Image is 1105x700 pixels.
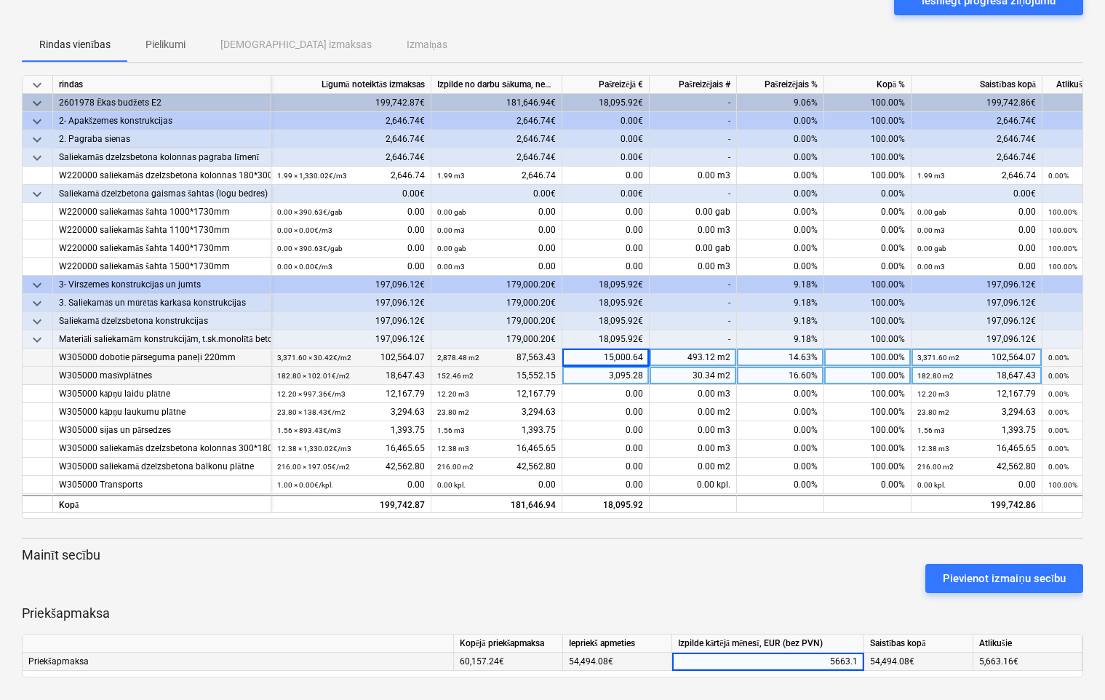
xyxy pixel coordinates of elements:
[277,172,347,180] small: 1.99 × 1,330.02€ / m3
[59,276,265,294] div: 3- Virszemes konstrukcijas un jumts
[824,148,911,167] div: 100.00%
[437,239,556,258] div: 0.00
[437,258,556,276] div: 0.00
[824,130,911,148] div: 100.00%
[943,569,1066,588] div: Pievienot izmaiņu secību
[650,312,737,330] div: -
[59,221,265,239] div: W220000 saliekamās šahta 1100*1730mm
[911,312,1042,330] div: 197,096.12€
[917,208,946,216] small: 0.00 gab
[437,426,465,434] small: 1.56 m3
[59,294,265,312] div: 3. Saliekamās un mūrētās karkasa konstrukcijas
[917,421,1036,440] div: 1,393.75
[39,37,111,52] p: Rindas vienības
[277,385,425,403] div: 12,167.79
[917,426,945,434] small: 1.56 m3
[737,221,824,239] div: 0.00%
[271,185,431,203] div: 0.00€
[59,112,265,130] div: 2- Apakšzemes konstrukcijas
[277,496,425,514] div: 199,742.87
[563,653,672,671] div: 54,494.08€
[277,445,351,453] small: 12.38 × 1,330.02€ / m3
[22,546,1083,564] p: Mainīt secību
[824,476,911,494] div: 0.00%
[562,330,650,349] div: 18,095.92€
[271,312,431,330] div: 197,096.12€
[562,349,650,367] div: 15,000.64
[59,403,265,421] div: W305000 kāpņu laukumu plātne
[431,148,562,167] div: 2,646.74€
[437,354,479,362] small: 2,878.48 m2
[277,258,425,276] div: 0.00
[737,239,824,258] div: 0.00%
[28,149,46,167] span: keyboard_arrow_down
[277,421,425,440] div: 1,393.75
[59,258,265,276] div: W220000 saliekamās šahta 1500*1730mm
[271,148,431,167] div: 2,646.74€
[437,458,556,476] div: 42,562.80
[911,130,1042,148] div: 2,646.74€
[59,421,265,440] div: W305000 sijas un pārsedzes
[277,481,333,489] small: 1.00 × 0.00€ / kpl.
[454,635,563,653] div: Kopējā priekšapmaksa
[562,458,650,476] div: 0.00
[562,403,650,421] div: 0.00
[437,349,556,367] div: 87,563.43
[1048,408,1069,416] small: 0.00%
[562,495,650,513] div: 18,095.92
[917,244,946,252] small: 0.00 gab
[925,564,1083,593] button: Pievienot izmaiņu secību
[917,372,954,380] small: 182.80 m2
[277,244,343,252] small: 0.00 × 390.63€ / gab
[650,148,737,167] div: -
[864,653,973,671] div: 54,494.08€
[28,295,46,312] span: keyboard_arrow_down
[824,94,911,112] div: 100.00%
[277,226,332,234] small: 0.00 × 0.00€ / m3
[437,244,466,252] small: 0.00 gab
[737,367,824,385] div: 16.60%
[1048,426,1069,434] small: 0.00%
[650,76,737,94] div: Pašreizējais #
[562,312,650,330] div: 18,095.92€
[28,95,46,112] span: keyboard_arrow_down
[737,167,824,185] div: 0.00%
[650,349,737,367] div: 493.12 m2
[277,167,425,185] div: 2,646.74
[737,130,824,148] div: 0.00%
[650,185,737,203] div: -
[911,294,1042,312] div: 197,096.12€
[59,330,265,349] div: Materiāli saliekamām konstrukcijām, t.sk.monolītā betona pārsegumu daļām (atsevišķi pērkamie)
[562,258,650,276] div: 0.00
[650,403,737,421] div: 0.00 m2
[824,330,911,349] div: 100.00%
[59,385,265,403] div: W305000 kāpņu laidu plātne
[437,203,556,221] div: 0.00
[562,276,650,294] div: 18,095.92€
[271,112,431,130] div: 2,646.74€
[917,458,1036,476] div: 42,562.80
[437,440,556,458] div: 16,465.65
[917,172,945,180] small: 1.99 m3
[277,221,425,239] div: 0.00
[59,349,265,367] div: W305000 dobotie pārseguma paneļi 220mm
[562,167,650,185] div: 0.00
[824,312,911,330] div: 100.00%
[917,476,1036,494] div: 0.00
[277,354,351,362] small: 3,371.60 × 30.42€ / m2
[437,367,556,385] div: 15,552.15
[431,76,562,94] div: Izpilde no darbu sākuma, neskaitot kārtējā mēneša izpildi
[562,476,650,494] div: 0.00
[28,331,46,349] span: keyboard_arrow_down
[53,76,271,94] div: rindas
[277,203,425,221] div: 0.00
[917,258,1036,276] div: 0.00
[59,239,265,258] div: W220000 saliekamās šahta 1400*1730mm
[437,263,465,271] small: 0.00 m3
[917,349,1036,367] div: 102,564.07
[437,226,465,234] small: 0.00 m3
[737,258,824,276] div: 0.00%
[28,186,46,203] span: keyboard_arrow_down
[437,385,556,403] div: 12,167.79
[737,421,824,440] div: 0.00%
